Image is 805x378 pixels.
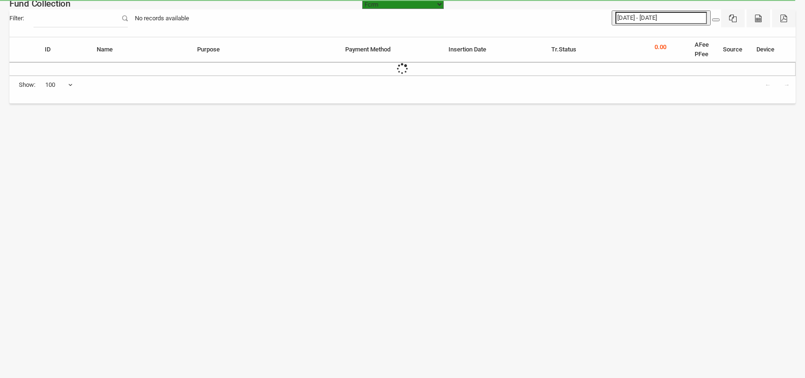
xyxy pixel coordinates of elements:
[128,9,196,27] div: No records available
[695,40,709,50] li: AFee
[772,9,796,27] button: Pdf
[90,37,190,62] th: Name
[747,9,770,27] button: CSV
[716,37,749,62] th: Source
[695,50,709,59] li: PFee
[338,37,441,62] th: Payment Method
[721,9,745,27] button: Excel
[33,9,128,27] input: Filter:
[38,37,90,62] th: ID
[759,76,777,94] a: ←
[45,80,73,90] span: 100
[45,76,73,94] span: 100
[749,37,781,62] th: Device
[655,42,666,52] p: 0.00
[190,37,339,62] th: Purpose
[19,80,35,90] span: Show:
[778,76,796,94] a: →
[544,37,647,62] th: Tr.Status
[441,37,544,62] th: Insertion Date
